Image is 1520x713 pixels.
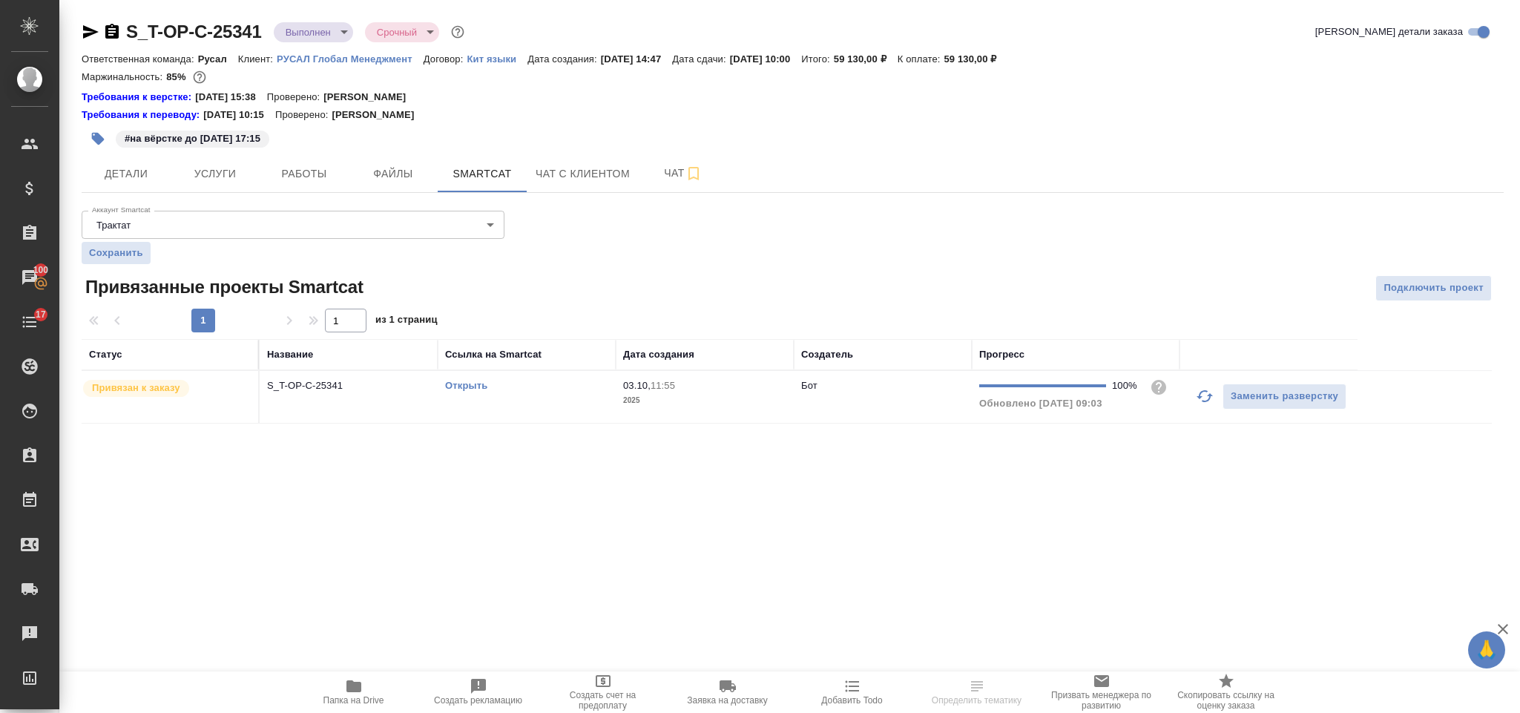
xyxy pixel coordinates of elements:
span: Привязанные проекты Smartcat [82,275,363,299]
a: Кит языки [467,52,527,65]
span: Чат [648,164,719,183]
div: 100% [1112,378,1138,393]
div: Нажми, чтобы открыть папку с инструкцией [82,108,203,122]
span: Обновлено [DATE] 09:03 [979,398,1102,409]
div: Ссылка на Smartcat [445,347,542,362]
p: Кит языки [467,53,527,65]
p: [DATE] 10:15 [203,108,275,122]
p: #на вёрстке до [DATE] 17:15 [125,131,260,146]
button: Скопировать ссылку [103,23,121,41]
button: Добавить тэг [82,122,114,155]
p: [DATE] 15:38 [195,90,267,105]
span: [PERSON_NAME] детали заказа [1315,24,1463,39]
p: Итого: [801,53,833,65]
p: Проверено: [275,108,332,122]
p: Бот [801,380,817,391]
p: Ответственная команда: [82,53,198,65]
p: 11:55 [651,380,675,391]
a: S_T-OP-C-25341 [126,22,262,42]
p: [PERSON_NAME] [332,108,425,122]
p: Клиент: [238,53,277,65]
div: Выполнен [274,22,353,42]
span: Smartcat [447,165,518,183]
p: Привязан к заказу [92,381,180,395]
p: 59 130,00 ₽ [944,53,1007,65]
a: Открыть [445,380,487,391]
p: [PERSON_NAME] [323,90,417,105]
a: Требования к переводу: [82,108,203,122]
span: Чат с клиентом [536,165,630,183]
button: 🙏 [1468,631,1505,668]
p: Русал [198,53,238,65]
button: Заменить разверстку [1223,384,1346,410]
a: 17 [4,303,56,341]
p: 85% [166,71,189,82]
p: Дата создания: [527,53,600,65]
button: Трактат [92,219,135,231]
span: из 1 страниц [375,311,438,332]
button: Выполнен [281,26,335,39]
span: на вёрстке до 02.10.2025 17:15 [114,131,271,144]
span: 17 [27,307,55,322]
a: Требования к верстке: [82,90,195,105]
button: Скопировать ссылку для ЯМессенджера [82,23,99,41]
p: К оплате: [898,53,944,65]
a: 100 [4,259,56,296]
span: Детали [91,165,162,183]
p: 03.10, [623,380,651,391]
p: РУСАЛ Глобал Менеджмент [277,53,424,65]
span: Файлы [358,165,429,183]
div: Дата создания [623,347,694,362]
button: Обновить прогресс [1187,378,1223,414]
svg: Подписаться [685,165,703,183]
p: [DATE] 14:47 [601,53,673,65]
span: Работы [269,165,340,183]
div: Трактат [82,211,504,239]
p: Дата сдачи: [672,53,729,65]
div: Нажми, чтобы открыть папку с инструкцией [82,90,195,105]
p: 59 130,00 ₽ [834,53,898,65]
p: Проверено: [267,90,324,105]
p: S_T-OP-C-25341 [267,378,430,393]
div: Создатель [801,347,853,362]
span: Услуги [180,165,251,183]
div: Статус [89,347,122,362]
span: 100 [24,263,58,277]
button: 7483.51 RUB; [190,68,209,87]
span: Заменить разверстку [1231,388,1338,405]
span: 🙏 [1474,634,1499,666]
button: Срочный [372,26,421,39]
span: Подключить проект [1384,280,1484,297]
p: Маржинальность: [82,71,166,82]
p: 2025 [623,393,786,408]
a: РУСАЛ Глобал Менеджмент [277,52,424,65]
div: Название [267,347,313,362]
button: Сохранить [82,242,151,264]
button: Подключить проект [1375,275,1492,301]
div: Прогресс [979,347,1024,362]
p: Договор: [424,53,467,65]
button: Доп статусы указывают на важность/срочность заказа [448,22,467,42]
p: [DATE] 10:00 [730,53,802,65]
span: Сохранить [89,246,143,260]
div: Выполнен [365,22,439,42]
